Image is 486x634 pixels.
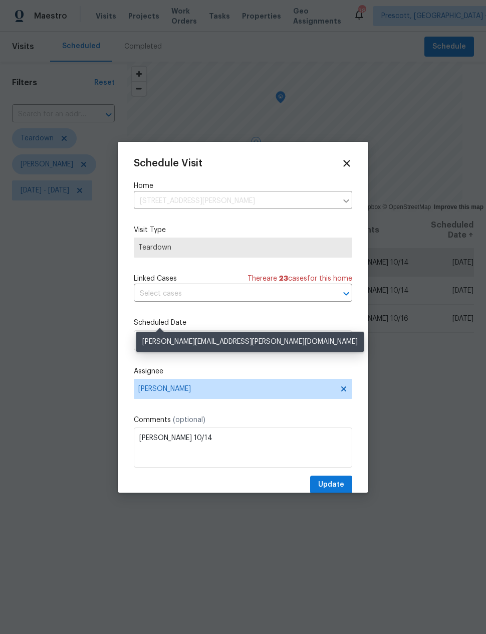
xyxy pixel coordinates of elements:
label: Scheduled Date [134,318,352,328]
span: Linked Cases [134,274,177,284]
span: Teardown [138,243,348,253]
label: Assignee [134,366,352,376]
input: M/D/YYYY [134,330,352,350]
textarea: [PERSON_NAME] 10/14 [134,428,352,468]
span: 23 [279,275,288,282]
input: Select cases [134,286,324,302]
button: Open [339,287,353,301]
label: Home [134,181,352,191]
button: Update [310,476,352,494]
span: There are case s for this home [248,274,352,284]
input: Enter in an address [134,193,337,209]
div: [PERSON_NAME][EMAIL_ADDRESS][PERSON_NAME][DOMAIN_NAME] [136,332,364,352]
span: Schedule Visit [134,158,202,168]
span: Update [318,479,344,491]
span: [PERSON_NAME] [138,385,335,393]
span: (optional) [173,416,205,424]
label: Visit Type [134,225,352,235]
label: Comments [134,415,352,425]
span: Close [341,158,352,169]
